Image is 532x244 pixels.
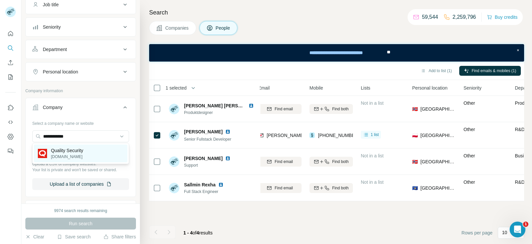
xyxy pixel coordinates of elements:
span: Other [464,127,475,132]
button: Find emails & mobiles (1) [459,66,521,76]
span: Find both [332,185,349,191]
button: Use Surfe on LinkedIn [5,102,16,114]
span: 🇽🇰 [412,185,418,191]
span: Not in a list [361,153,384,158]
button: Industry [26,202,136,218]
span: 🇳🇴 [412,106,418,112]
span: Seniority [464,85,481,91]
span: [PERSON_NAME] [184,155,223,162]
img: provider findymail logo [258,132,263,139]
span: Not in a list [361,100,384,106]
button: Use Surfe API [5,116,16,128]
img: LinkedIn logo [225,129,230,134]
div: Job title [43,1,59,8]
iframe: Banner [149,44,524,62]
p: Company information [25,88,136,94]
button: My lists [5,71,16,83]
span: Lists [361,85,370,91]
div: Department [43,46,67,53]
span: 🇵🇱 [412,132,418,139]
img: provider surfe logo [309,132,315,139]
span: 4 [197,230,199,235]
span: [PERSON_NAME] [PERSON_NAME] Koteng [PERSON_NAME] [184,103,320,108]
span: 🇳🇴 [412,158,418,165]
span: Find both [332,106,349,112]
span: Other [464,100,475,106]
span: People [216,25,231,31]
img: Avatar [169,156,179,167]
span: Find both [332,159,349,165]
button: Find both [309,157,353,167]
span: Email [258,85,270,91]
iframe: Intercom live chat [510,222,525,237]
span: [GEOGRAPHIC_DATA] [420,185,456,191]
span: of [193,230,197,235]
button: Find email [258,157,302,167]
span: 1 [523,222,528,227]
button: Quick start [5,28,16,40]
span: Find email [275,159,293,165]
button: Share filters [103,233,136,240]
span: Personal location [412,85,447,91]
span: 1 selected [166,85,187,91]
span: [GEOGRAPHIC_DATA] [420,158,456,165]
span: Find email [275,185,293,191]
button: Department [26,41,136,57]
span: [GEOGRAPHIC_DATA] [420,132,456,139]
button: Seniority [26,19,136,35]
p: Quality Security [51,147,83,154]
img: Avatar [169,183,179,193]
p: [DOMAIN_NAME] [51,154,83,160]
span: 1 list [371,132,379,138]
img: LinkedIn logo [225,156,230,161]
span: Sallmin Rexha [184,181,216,188]
button: Save search [57,233,91,240]
p: 10 [502,229,507,236]
p: 59,544 [422,13,438,21]
span: R&D [515,127,525,132]
span: results [183,230,213,235]
span: Companies [165,25,189,31]
div: Company [43,104,63,111]
span: Other [464,179,475,185]
span: Other [464,153,475,158]
span: R&D [515,179,525,185]
span: Not in a list [361,179,384,185]
button: Upload a list of companies [32,178,129,190]
span: Support [184,162,233,168]
button: Feedback [5,145,16,157]
span: Find emails & mobiles (1) [472,68,516,74]
span: [PERSON_NAME][EMAIL_ADDRESS][DOMAIN_NAME] [267,133,383,138]
span: Produktdesigner [184,110,256,116]
span: Mobile [309,85,323,91]
button: Company [26,99,136,118]
button: Personal location [26,64,136,80]
button: Dashboard [5,131,16,143]
img: LinkedIn logo [249,103,254,108]
img: Quality Security [38,149,47,158]
span: [GEOGRAPHIC_DATA] [420,106,456,112]
span: [PERSON_NAME] [184,128,223,135]
span: 1 - 4 [183,230,193,235]
span: Find email [275,106,293,112]
div: Select a company name or website [32,118,129,126]
span: Rows per page [462,230,492,236]
button: Add to list (1) [416,66,457,76]
button: Buy credits [487,13,518,22]
img: LinkedIn logo [218,182,224,187]
span: Full Stack Engineer [184,189,226,195]
button: Find both [309,104,353,114]
div: 9974 search results remaining [54,208,107,214]
img: Avatar [169,130,179,141]
button: Find email [258,104,302,114]
p: Your list is private and won't be saved or shared. [32,167,129,173]
div: Personal location [43,68,78,75]
button: Search [5,42,16,54]
img: Avatar [169,104,179,114]
button: Clear [25,233,44,240]
span: Senior Fullstack Developer [184,137,231,142]
button: Find email [258,183,302,193]
p: Upload a CSV of company websites. [32,161,129,167]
